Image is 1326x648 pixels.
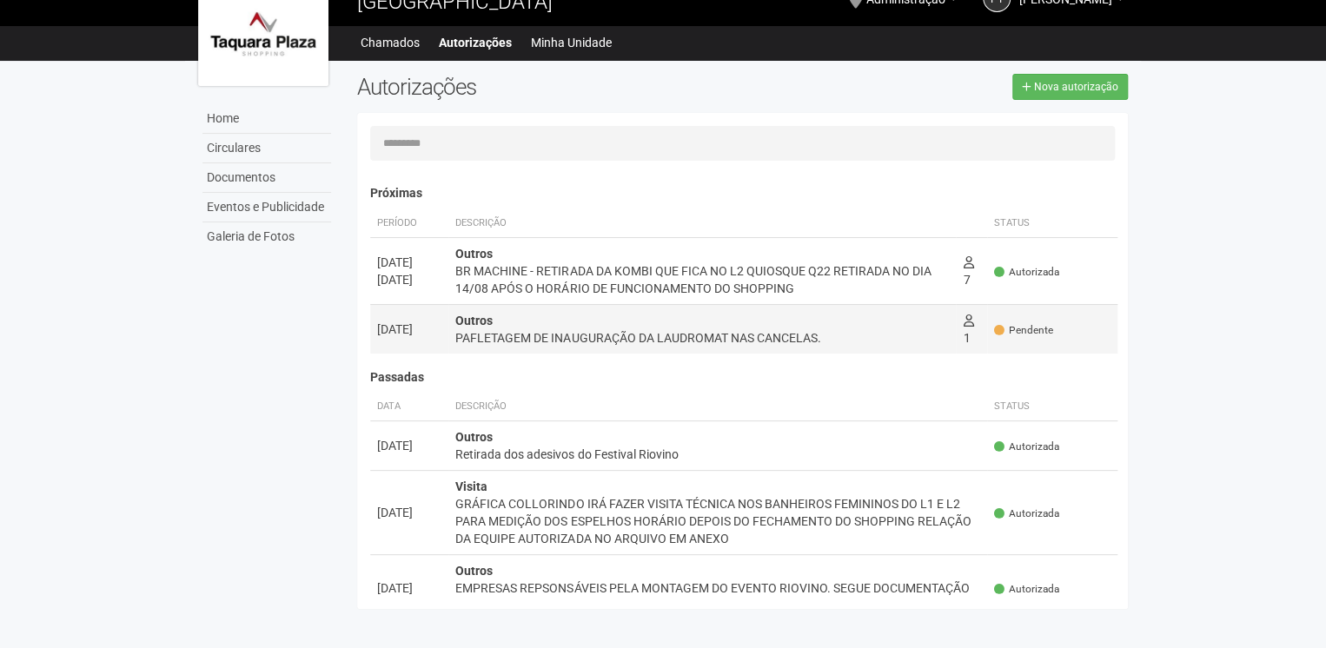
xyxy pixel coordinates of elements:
th: Descrição [448,209,956,238]
span: Autorizada [994,440,1059,454]
a: Circulares [202,134,331,163]
div: Retirada dos adesivos do Festival Riovino [455,446,980,463]
div: [DATE] [377,254,441,271]
a: Documentos [202,163,331,193]
strong: Visita [455,479,487,493]
span: Pendente [994,323,1053,338]
a: Eventos e Publicidade [202,193,331,222]
span: Autorizada [994,506,1059,521]
div: EMPRESAS REPSONSÁVEIS PELA MONTAGEM DO EVENTO RIOVINO. SEGUE DOCUMENTAÇÃO EM [GEOGRAPHIC_DATA]. [455,579,980,614]
th: Status [987,209,1117,238]
strong: Outros [455,564,493,578]
h4: Próximas [370,187,1117,200]
div: [DATE] [377,321,441,338]
span: Autorizada [994,265,1059,280]
span: 7 [963,255,973,287]
strong: Outros [455,430,493,444]
strong: Outros [455,247,493,261]
th: Período [370,209,448,238]
span: Autorizada [994,582,1059,597]
div: [DATE] [377,271,441,288]
strong: Outros [455,314,493,327]
a: Autorizações [439,30,512,55]
div: GRÁFICA COLLORINDO IRÁ FAZER VISITA TÉCNICA NOS BANHEIROS FEMININOS DO L1 E L2 PARA MEDIÇÃO DOS E... [455,495,980,547]
span: Nova autorização [1034,81,1118,93]
a: Minha Unidade [531,30,612,55]
div: [DATE] [377,437,441,454]
h2: Autorizações [357,74,729,100]
a: Chamados [361,30,420,55]
div: PAFLETAGEM DE INAUGURAÇÃO DA LAUDROMAT NAS CANCELAS. [455,329,949,347]
span: 1 [963,314,973,345]
a: Nova autorização [1012,74,1128,100]
div: [DATE] [377,579,441,597]
div: BR MACHINE - RETIRADA DA KOMBI QUE FICA NO L2 QUIOSQUE Q22 RETIRADA NO DIA 14/08 APÓS O HORÁRIO D... [455,262,949,297]
h4: Passadas [370,371,1117,384]
th: Descrição [448,393,987,421]
a: Galeria de Fotos [202,222,331,251]
th: Status [987,393,1117,421]
th: Data [370,393,448,421]
a: Home [202,104,331,134]
div: [DATE] [377,504,441,521]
